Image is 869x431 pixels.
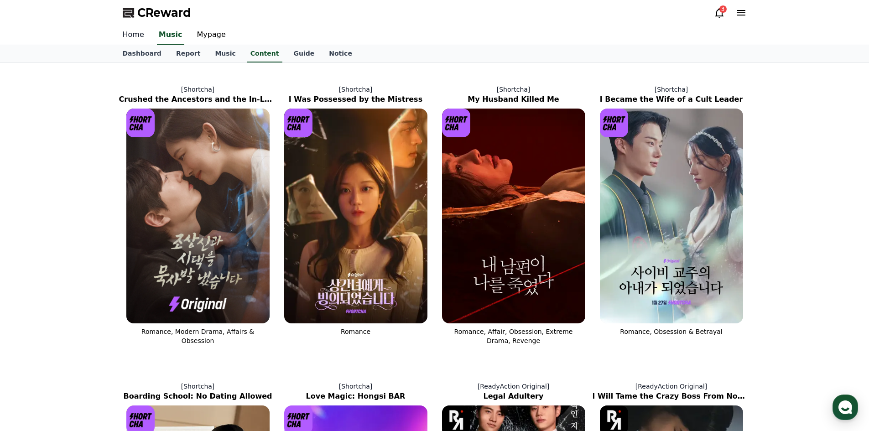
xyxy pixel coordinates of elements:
span: Romance, Affair, Obsession, Extreme Drama, Revenge [454,328,573,344]
img: [object Object] Logo [284,109,313,137]
span: CReward [137,5,191,20]
span: Settings [135,303,157,310]
a: Music [157,26,184,45]
p: [Shortcha] [119,382,277,391]
h2: Boarding School: No Dating Allowed [119,391,277,402]
a: CReward [123,5,191,20]
div: 3 [719,5,727,13]
span: Messages [76,303,103,311]
a: [Shortcha] My Husband Killed Me My Husband Killed Me [object Object] Logo Romance, Affair, Obsess... [435,78,593,353]
h2: Legal Adultery [435,391,593,402]
span: Romance, Obsession & Betrayal [620,328,722,335]
a: [Shortcha] I Became the Wife of a Cult Leader I Became the Wife of a Cult Leader [object Object] ... [593,78,750,353]
img: I Became the Wife of a Cult Leader [600,109,743,323]
a: Settings [118,289,175,312]
p: [Shortcha] [277,382,435,391]
a: [Shortcha] Crushed the Ancestors and the In-Laws Crushed the Ancestors and the In-Laws [object Ob... [119,78,277,353]
img: Crushed the Ancestors and the In-Laws [126,109,270,323]
h2: I Became the Wife of a Cult Leader [593,94,750,105]
a: Music [208,45,243,62]
a: Report [169,45,208,62]
a: Mypage [190,26,233,45]
a: Dashboard [115,45,169,62]
h2: Love Magic: Hongsi BAR [277,391,435,402]
img: [object Object] Logo [126,109,155,137]
a: Home [3,289,60,312]
img: My Husband Killed Me [442,109,585,323]
p: [Shortcha] [593,85,750,94]
p: [Shortcha] [435,85,593,94]
img: [object Object] Logo [442,109,471,137]
p: [ReadyAction Original] [593,382,750,391]
p: [Shortcha] [277,85,435,94]
img: [object Object] Logo [600,109,629,137]
span: Home [23,303,39,310]
img: I Was Possessed by the Mistress [284,109,427,323]
p: [ReadyAction Original] [435,382,593,391]
a: Home [115,26,151,45]
a: 3 [714,7,725,18]
a: Content [247,45,283,62]
p: [Shortcha] [119,85,277,94]
h2: I Will Tame the Crazy Boss From Now On [593,391,750,402]
span: Romance, Modern Drama, Affairs & Obsession [141,328,254,344]
h2: I Was Possessed by the Mistress [277,94,435,105]
span: Romance [341,328,370,335]
a: [Shortcha] I Was Possessed by the Mistress I Was Possessed by the Mistress [object Object] Logo R... [277,78,435,353]
h2: My Husband Killed Me [435,94,593,105]
a: Messages [60,289,118,312]
a: Notice [322,45,359,62]
a: Guide [286,45,322,62]
h2: Crushed the Ancestors and the In-Laws [119,94,277,105]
